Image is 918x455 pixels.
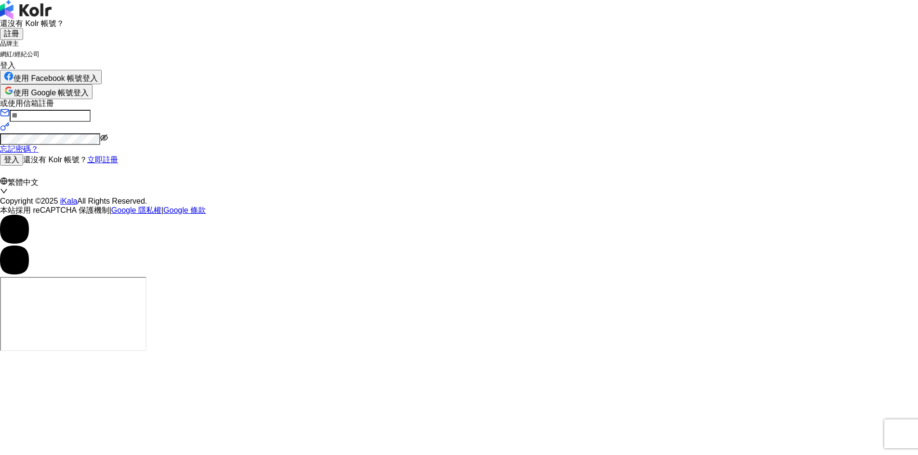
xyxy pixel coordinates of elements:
span: 註冊 [4,29,19,38]
span: 使用 Facebook 帳號登入 [13,74,98,82]
span: 登入 [4,156,19,164]
a: 立即註冊 [87,156,118,164]
span: 使用 Google 帳號登入 [13,89,89,97]
a: iKala [60,197,78,205]
span: | [109,206,111,214]
span: 還沒有 Kolr 帳號？ [23,156,118,164]
span: | [161,206,163,214]
span: eye-invisible [100,135,108,143]
a: Google 條款 [163,206,206,214]
a: Google 隱私權 [111,206,161,214]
